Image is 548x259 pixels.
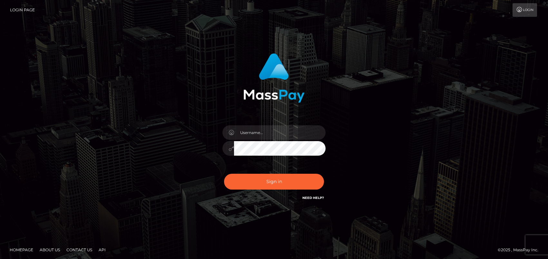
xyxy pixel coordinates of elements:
[7,245,36,255] a: Homepage
[224,174,324,190] button: Sign in
[37,245,63,255] a: About Us
[96,245,108,255] a: API
[513,3,537,17] a: Login
[498,246,543,254] div: © 2025 , MassPay Inc.
[234,125,326,140] input: Username...
[243,53,305,103] img: MassPay Login
[302,196,324,200] a: Need Help?
[64,245,95,255] a: Contact Us
[10,3,35,17] a: Login Page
